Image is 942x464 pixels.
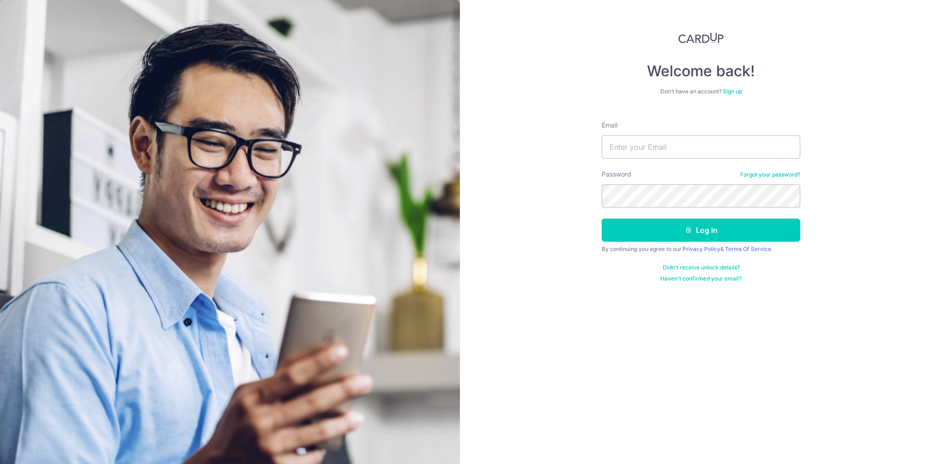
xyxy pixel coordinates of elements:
[602,219,800,242] button: Log in
[725,245,771,252] a: Terms Of Service
[602,245,800,253] div: By continuing you agree to our &
[723,88,742,95] a: Sign up
[660,275,742,282] a: Haven't confirmed your email?
[602,62,800,80] h4: Welcome back!
[678,32,724,43] img: CardUp Logo
[602,135,800,159] input: Enter your Email
[740,171,800,178] a: Forgot your password?
[602,88,800,95] div: Don’t have an account?
[682,245,720,252] a: Privacy Policy
[602,121,617,130] label: Email
[602,170,631,179] label: Password
[663,264,740,271] a: Didn't receive unlock details?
